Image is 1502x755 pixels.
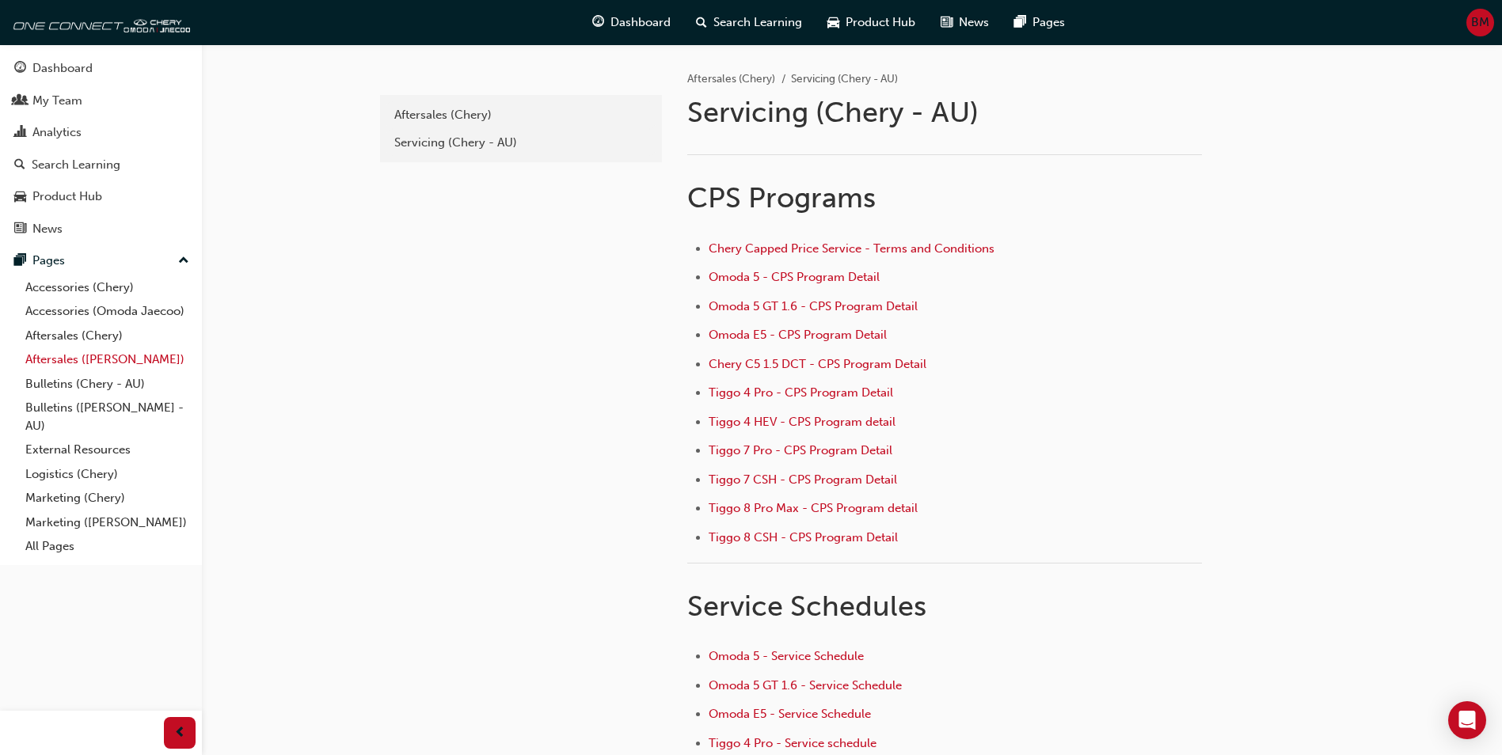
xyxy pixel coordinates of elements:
[928,6,1002,39] a: news-iconNews
[19,372,196,396] a: Bulletins (Chery - AU)
[709,707,871,721] a: Omoda E5 - Service Schedule
[14,62,26,76] span: guage-icon
[709,443,892,457] a: Tiggo 7 Pro - CPS Program Detail
[32,188,102,206] div: Product Hub
[14,126,26,140] span: chart-icon
[709,241,994,256] a: Chery Capped Price Service - Terms and Conditions
[709,678,902,692] a: Omoda 5 GT 1.6 - Service Schedule
[6,246,196,275] button: Pages
[8,6,190,38] img: oneconnect
[687,95,1207,130] h1: Servicing (Chery - AU)
[19,486,196,510] a: Marketing (Chery)
[610,13,671,32] span: Dashboard
[19,299,196,324] a: Accessories (Omoda Jaecoo)
[6,182,196,211] a: Product Hub
[14,158,25,173] span: search-icon
[709,385,893,400] a: Tiggo 4 Pro - CPS Program Detail
[1002,6,1078,39] a: pages-iconPages
[32,220,63,238] div: News
[713,13,802,32] span: Search Learning
[19,275,196,300] a: Accessories (Chery)
[709,649,864,663] a: Omoda 5 - Service Schedule
[709,299,918,313] a: Omoda 5 GT 1.6 - CPS Program Detail
[14,254,26,268] span: pages-icon
[6,54,196,83] a: Dashboard
[32,252,65,270] div: Pages
[32,123,82,142] div: Analytics
[846,13,915,32] span: Product Hub
[941,13,953,32] span: news-icon
[709,357,926,371] a: Chery C5 1.5 DCT - CPS Program Detail
[827,13,839,32] span: car-icon
[687,72,775,85] a: Aftersales (Chery)
[14,190,26,204] span: car-icon
[19,347,196,372] a: Aftersales ([PERSON_NAME])
[709,530,898,544] a: Tiggo 8 CSH - CPS Program Detail
[815,6,928,39] a: car-iconProduct Hub
[1471,13,1489,32] span: BM
[6,86,196,116] a: My Team
[394,134,648,152] div: Servicing (Chery - AU)
[19,462,196,487] a: Logistics (Chery)
[709,736,876,750] a: Tiggo 4 Pro - Service schedule
[19,510,196,535] a: Marketing ([PERSON_NAME])
[19,396,196,438] a: Bulletins ([PERSON_NAME] - AU)
[687,180,876,214] span: CPS Programs
[386,101,656,129] a: Aftersales (Chery)
[32,156,120,174] div: Search Learning
[6,118,196,147] a: Analytics
[19,438,196,462] a: External Resources
[386,129,656,157] a: Servicing (Chery - AU)
[6,150,196,180] a: Search Learning
[687,589,926,623] span: Service Schedules
[1014,13,1026,32] span: pages-icon
[19,534,196,559] a: All Pages
[709,472,897,487] a: Tiggo 7 CSH - CPS Program Detail
[32,59,93,78] div: Dashboard
[174,723,186,743] span: prev-icon
[32,92,82,110] div: My Team
[709,328,887,342] a: Omoda E5 - CPS Program Detail
[14,222,26,237] span: news-icon
[709,270,880,284] a: Omoda 5 - CPS Program Detail
[1448,701,1486,739] div: Open Intercom Messenger
[178,251,189,271] span: up-icon
[1466,9,1494,36] button: BM
[709,501,918,515] a: Tiggo 8 Pro Max - CPS Program detail
[394,106,648,124] div: Aftersales (Chery)
[683,6,815,39] a: search-iconSearch Learning
[6,214,196,244] a: News
[19,324,196,348] a: Aftersales (Chery)
[14,94,26,108] span: people-icon
[696,13,707,32] span: search-icon
[1032,13,1065,32] span: Pages
[580,6,683,39] a: guage-iconDashboard
[959,13,989,32] span: News
[592,13,604,32] span: guage-icon
[6,51,196,246] button: DashboardMy TeamAnalyticsSearch LearningProduct HubNews
[791,70,898,89] li: Servicing (Chery - AU)
[709,415,895,429] a: Tiggo 4 HEV - CPS Program detail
